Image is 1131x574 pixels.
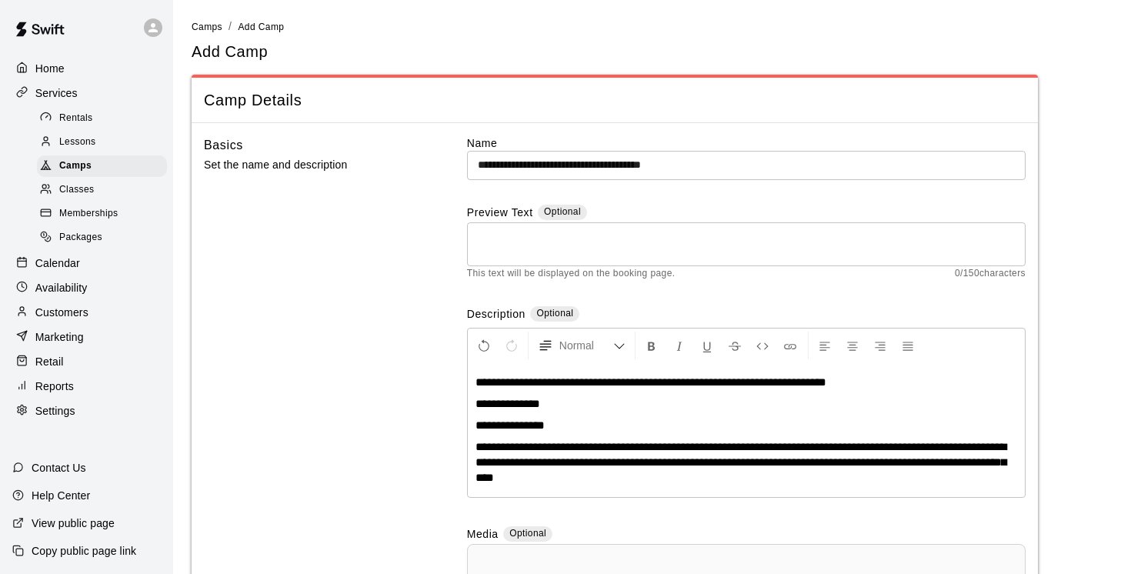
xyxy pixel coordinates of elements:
p: Customers [35,305,88,320]
div: Packages [37,227,167,249]
button: Undo [471,332,497,359]
a: Retail [12,350,161,373]
p: Home [35,61,65,76]
button: Center Align [839,332,866,359]
p: Retail [35,354,64,369]
span: Lessons [59,135,96,150]
span: Optional [509,528,546,539]
a: Settings [12,399,161,422]
a: Services [12,82,161,105]
a: Reports [12,375,161,398]
button: Format Bold [639,332,665,359]
p: Availability [35,280,88,295]
p: View public page [32,516,115,531]
span: Packages [59,230,102,245]
span: Camp Details [204,90,1026,111]
p: Settings [35,403,75,419]
a: Packages [37,226,173,250]
div: Rentals [37,108,167,129]
a: Memberships [37,202,173,226]
button: Format Underline [694,332,720,359]
span: Optional [544,206,581,217]
button: Insert Link [777,332,803,359]
a: Home [12,57,161,80]
div: Memberships [37,203,167,225]
p: Calendar [35,255,80,271]
span: Add Camp [238,22,284,32]
button: Left Align [812,332,838,359]
li: / [229,18,232,35]
label: Preview Text [467,205,533,222]
span: Memberships [59,206,118,222]
span: Normal [559,338,613,353]
label: Media [467,526,499,544]
h5: Add Camp [192,42,268,62]
div: Lessons [37,132,167,153]
button: Justify Align [895,332,921,359]
label: Description [467,306,525,324]
p: Marketing [35,329,84,345]
a: Camps [37,155,173,179]
a: Lessons [37,130,173,154]
button: Format Italics [666,332,692,359]
a: Camps [192,20,222,32]
a: Rentals [37,106,173,130]
span: Classes [59,182,94,198]
div: Camps [37,155,167,177]
span: Rentals [59,111,93,126]
p: Contact Us [32,460,86,476]
button: Formatting Options [532,332,632,359]
div: Classes [37,179,167,201]
p: Reports [35,379,74,394]
span: This text will be displayed on the booking page. [467,266,676,282]
label: Name [467,135,1026,151]
a: Calendar [12,252,161,275]
a: Availability [12,276,161,299]
a: Customers [12,301,161,324]
button: Insert Code [749,332,776,359]
p: Services [35,85,78,101]
button: Redo [499,332,525,359]
p: Set the name and description [204,155,418,175]
nav: breadcrumb [192,18,1113,35]
button: Format Strikethrough [722,332,748,359]
span: 0 / 150 characters [955,266,1026,282]
h6: Basics [204,135,243,155]
span: Optional [536,308,573,319]
span: Camps [192,22,222,32]
a: Classes [37,179,173,202]
button: Right Align [867,332,893,359]
p: Copy public page link [32,543,136,559]
p: Help Center [32,488,90,503]
span: Camps [59,159,92,174]
a: Marketing [12,325,161,349]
